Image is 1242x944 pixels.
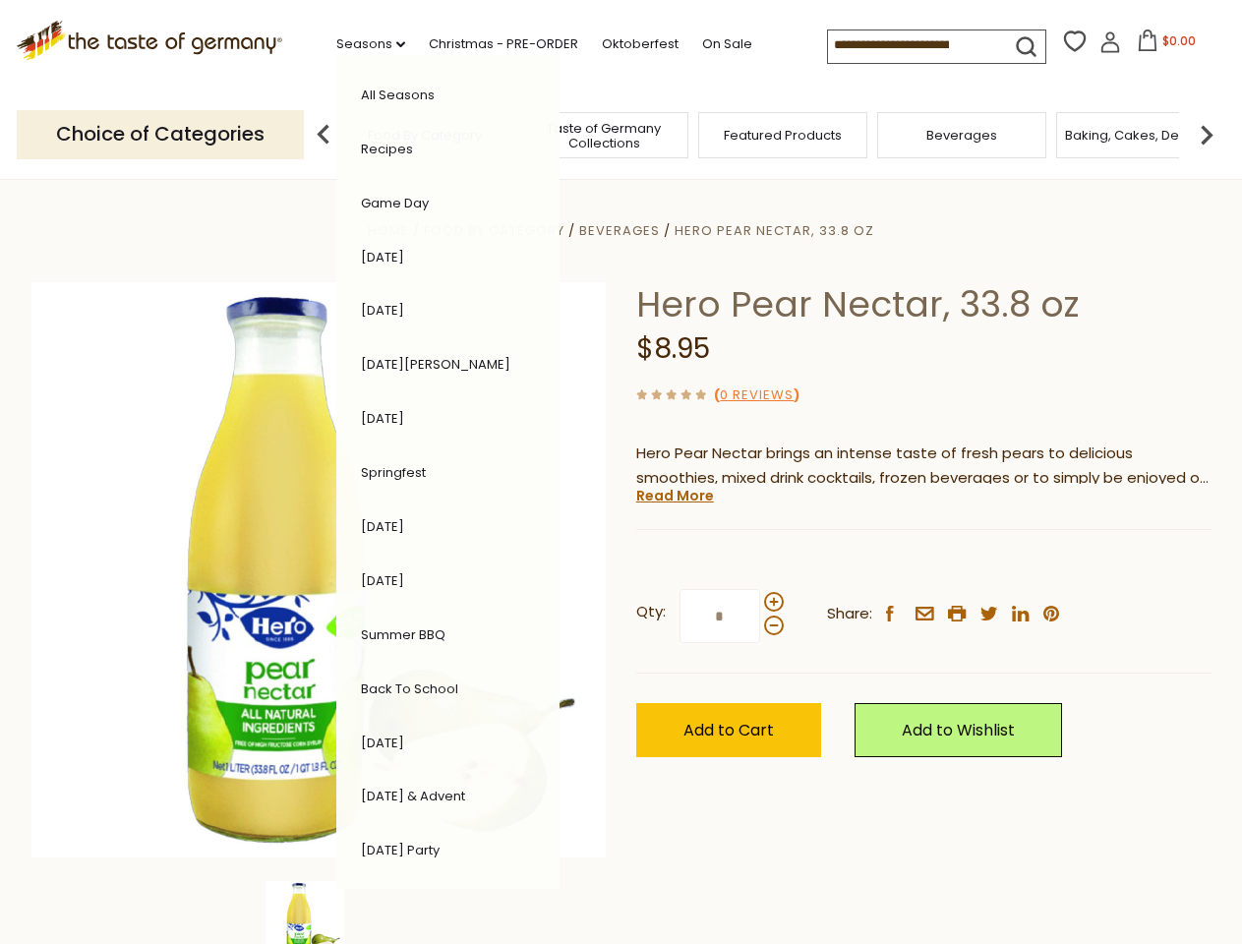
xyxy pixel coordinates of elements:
img: next arrow [1187,115,1226,154]
a: [DATE] [361,517,404,536]
button: Add to Cart [636,703,821,757]
a: Recipes [361,140,413,158]
p: Hero Pear Nectar brings an intense taste of fresh pears to delicious smoothies, mixed drink cockt... [636,442,1212,491]
a: Christmas - PRE-ORDER [429,33,578,55]
a: Taste of Germany Collections [525,121,682,150]
a: [DATE] [361,301,404,320]
span: $0.00 [1162,32,1196,49]
a: Baking, Cakes, Desserts [1065,128,1217,143]
span: Add to Cart [683,719,774,741]
a: Beverages [926,128,997,143]
a: Featured Products [724,128,842,143]
img: Hero Pear Nectar, 33.8 oz [31,282,607,857]
a: On Sale [702,33,752,55]
a: Oktoberfest [602,33,679,55]
a: Read More [636,486,714,505]
a: [DATE] & Advent [361,787,465,805]
a: All Seasons [361,86,435,104]
a: [DATE][PERSON_NAME] [361,355,510,374]
a: [DATE] [361,571,404,590]
a: Hero Pear Nectar, 33.8 oz [675,221,874,240]
button: $0.00 [1125,29,1209,59]
a: Beverages [579,221,660,240]
span: Share: [827,602,872,626]
a: [DATE] [361,734,404,752]
a: Seasons [336,33,405,55]
strong: Qty: [636,600,666,624]
h1: Hero Pear Nectar, 33.8 oz [636,282,1212,326]
p: Choice of Categories [17,110,304,158]
a: [DATE] [361,409,404,428]
a: Add to Wishlist [855,703,1062,757]
input: Qty: [680,589,760,643]
a: 0 Reviews [720,385,794,406]
span: ( ) [714,385,799,404]
a: Summer BBQ [361,625,445,644]
a: Game Day [361,194,429,212]
a: [DATE] Party [361,841,440,859]
a: Back to School [361,679,458,698]
span: $8.95 [636,329,710,368]
a: Springfest [361,463,426,482]
a: [DATE] [361,248,404,266]
img: previous arrow [304,115,343,154]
